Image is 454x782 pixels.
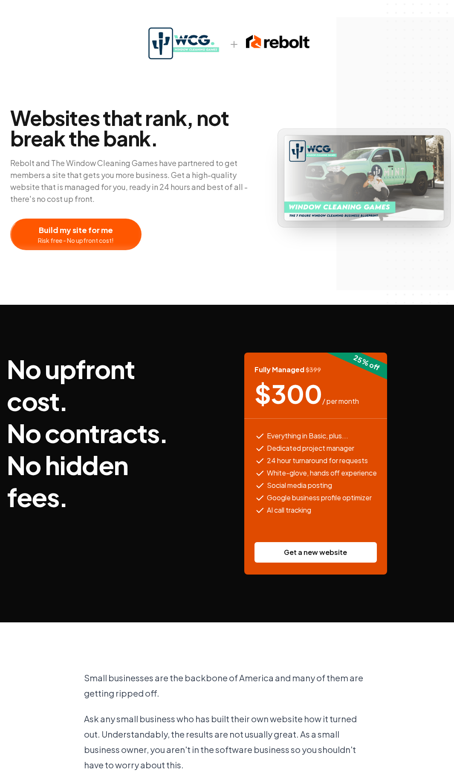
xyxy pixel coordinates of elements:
[267,431,348,441] span: Everything in Basic, plus...
[10,157,250,205] p: Rebolt and The Window Cleaning Games have partnered to get members a site that gets you more busi...
[10,108,250,149] span: Websites that rank, not break the bank.
[7,353,184,513] h3: No upfront cost. No contracts. No hidden fees.
[84,670,370,701] p: Small businesses are the backbone of America and many of them are getting ripped off.
[246,33,310,50] img: rebolt-full-dark.png
[267,443,354,454] span: Dedicated project manager
[267,505,311,516] span: AI call tracking
[267,455,368,466] span: 24 hour turnaround for requests
[254,381,322,406] span: $ 300
[306,366,321,373] span: $ 399
[254,542,377,563] a: Get a new website
[10,219,142,250] button: Build my site for meRisk free - No upfront cost!
[323,338,410,387] div: 25 % off
[267,493,372,503] span: Google business profile optimizer
[84,711,370,773] p: Ask any small business who has built their own website how it turned out. Understandably, the res...
[267,480,332,491] span: Social media posting
[322,396,359,406] span: / per month
[267,468,377,479] span: White-glove, hands off experience
[284,135,444,221] img: WCG photo
[144,24,222,65] img: WCGLogo.png
[254,365,321,375] span: Fully Managed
